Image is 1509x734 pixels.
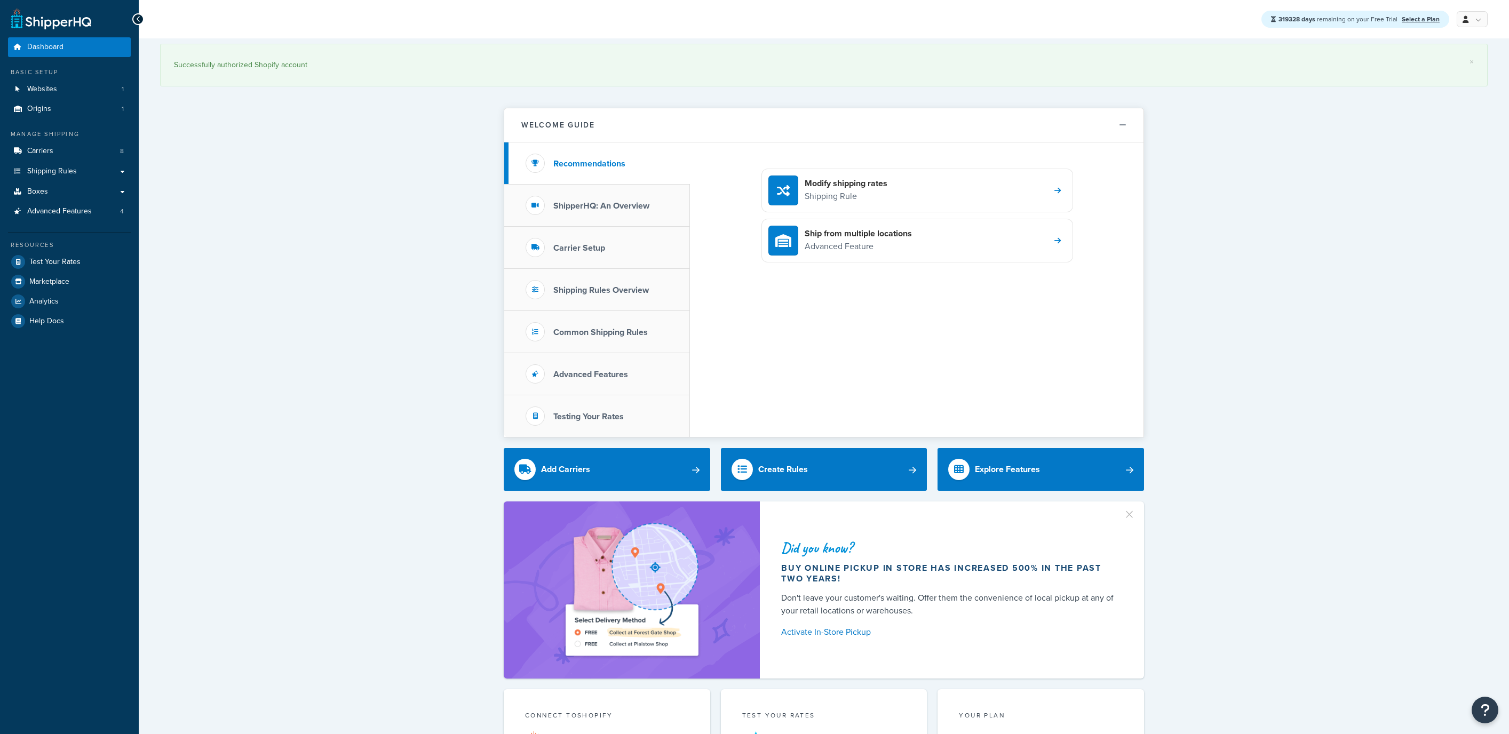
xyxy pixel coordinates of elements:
div: Create Rules [758,462,808,477]
div: Successfully authorized Shopify account [174,58,1474,73]
span: Origins [27,105,51,114]
h3: Advanced Features [553,370,628,379]
span: Carriers [27,147,53,156]
div: Connect to Shopify [525,711,689,723]
a: Add Carriers [504,448,710,491]
a: Dashboard [8,37,131,57]
a: Help Docs [8,312,131,331]
div: Your Plan [959,711,1123,723]
a: Advanced Features4 [8,202,131,221]
h3: Recommendations [553,159,625,169]
li: Websites [8,79,131,99]
span: Boxes [27,187,48,196]
span: Analytics [29,297,59,306]
button: Welcome Guide [504,108,1143,142]
span: Shipping Rules [27,167,77,176]
span: Help Docs [29,317,64,326]
a: Websites1 [8,79,131,99]
button: Open Resource Center [1472,697,1498,723]
div: Buy online pickup in store has increased 500% in the past two years! [781,563,1118,584]
span: Websites [27,85,57,94]
a: × [1470,58,1474,66]
h3: Common Shipping Rules [553,328,648,337]
p: Shipping Rule [805,189,887,203]
a: Analytics [8,292,131,311]
h3: ShipperHQ: An Overview [553,201,649,211]
h3: Testing Your Rates [553,412,624,421]
a: Marketplace [8,272,131,291]
a: Origins1 [8,99,131,119]
a: Shipping Rules [8,162,131,181]
h3: Carrier Setup [553,243,605,253]
div: Basic Setup [8,68,131,77]
span: 8 [120,147,124,156]
p: Advanced Feature [805,240,912,253]
li: Carriers [8,141,131,161]
div: Explore Features [975,462,1040,477]
a: Activate In-Store Pickup [781,625,1118,640]
li: Origins [8,99,131,119]
li: Advanced Features [8,202,131,221]
span: 1 [122,105,124,114]
div: Did you know? [781,540,1118,555]
span: Dashboard [27,43,63,52]
a: Test Your Rates [8,252,131,272]
div: Don't leave your customer's waiting. Offer them the convenience of local pickup at any of your re... [781,592,1118,617]
h3: Shipping Rules Overview [553,285,649,295]
span: Advanced Features [27,207,92,216]
div: Add Carriers [541,462,590,477]
span: remaining on your Free Trial [1278,14,1399,24]
div: Manage Shipping [8,130,131,139]
h4: Modify shipping rates [805,178,887,189]
a: Select a Plan [1402,14,1440,24]
span: Test Your Rates [29,258,81,267]
span: 1 [122,85,124,94]
a: Explore Features [938,448,1144,491]
span: Marketplace [29,277,69,286]
h2: Welcome Guide [521,121,595,129]
a: Create Rules [721,448,927,491]
div: Test your rates [742,711,906,723]
div: Resources [8,241,131,250]
a: Carriers8 [8,141,131,161]
a: Boxes [8,182,131,202]
span: 4 [120,207,124,216]
h4: Ship from multiple locations [805,228,912,240]
img: ad-shirt-map-b0359fc47e01cab431d101c4b569394f6a03f54285957d908178d52f29eb9668.png [535,517,728,663]
strong: 319328 days [1278,14,1315,24]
